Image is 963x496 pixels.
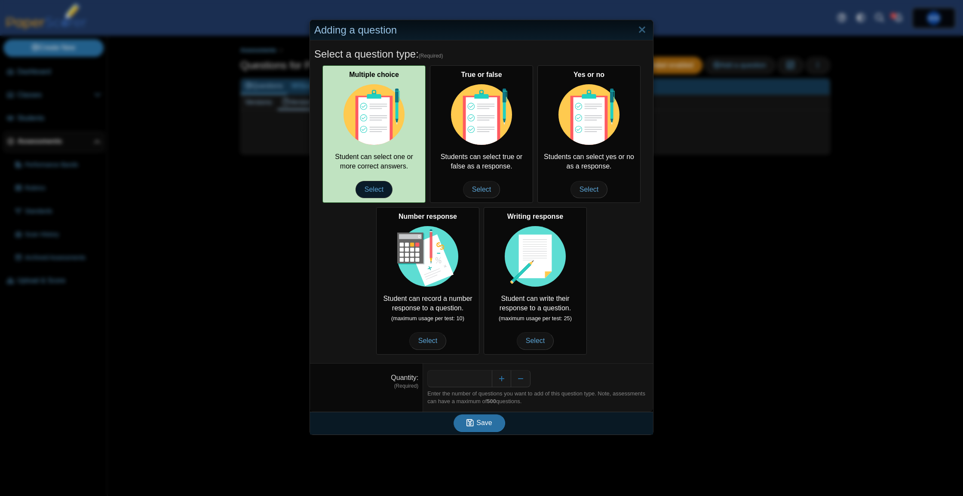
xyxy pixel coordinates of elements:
[558,84,620,145] img: item-type-multiple-choice.svg
[314,47,649,61] h5: Select a question type:
[511,370,531,387] button: Decrease
[463,181,500,198] span: Select
[419,52,443,60] span: (Required)
[427,390,649,405] div: Enter the number of questions you want to add of this question type. Note, assessments can have a...
[492,370,511,387] button: Increase
[537,65,641,203] div: Students can select yes or no as a response.
[454,414,505,432] button: Save
[505,226,566,287] img: item-type-writing-response.svg
[310,20,653,40] div: Adding a question
[430,65,533,203] div: Students can select true or false as a response.
[476,419,492,426] span: Save
[409,332,446,349] span: Select
[349,71,399,78] b: Multiple choice
[487,398,496,404] b: 500
[391,374,418,381] label: Quantity
[322,65,426,203] div: Student can select one or more correct answers.
[484,207,587,354] div: Student can write their response to a question.
[635,23,649,37] a: Close
[314,383,418,390] dfn: (Required)
[517,332,554,349] span: Select
[499,315,572,321] small: (maximum usage per test: 25)
[461,71,502,78] b: True or false
[376,207,479,354] div: Student can record a number response to a question.
[570,181,607,198] span: Select
[356,181,393,198] span: Select
[399,213,457,220] b: Number response
[451,84,512,145] img: item-type-multiple-choice.svg
[343,84,405,145] img: item-type-multiple-choice.svg
[397,226,458,287] img: item-type-number-response.svg
[391,315,464,321] small: (maximum usage per test: 10)
[574,71,604,78] b: Yes or no
[507,213,563,220] b: Writing response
